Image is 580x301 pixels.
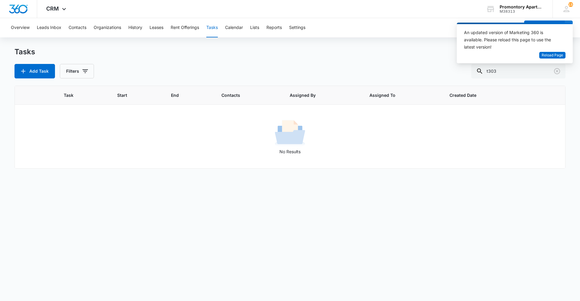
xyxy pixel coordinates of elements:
div: account id [500,9,544,14]
button: Add Contact [524,21,565,35]
button: Calendar [225,18,243,37]
button: Contacts [69,18,86,37]
p: No Results [15,148,565,155]
button: Clear [552,66,562,76]
button: History [128,18,142,37]
button: Leads Inbox [37,18,61,37]
span: Task [64,92,94,98]
span: Contacts [221,92,266,98]
button: Overview [11,18,30,37]
span: Start [117,92,148,98]
button: Rent Offerings [171,18,199,37]
span: End [171,92,198,98]
div: account name [500,5,544,9]
span: Created Date [449,92,507,98]
input: Search Tasks [471,64,565,78]
h1: Tasks [14,47,35,56]
button: Lists [250,18,259,37]
span: Assigned To [369,92,426,98]
button: Filters [60,64,94,78]
span: 133 [568,2,573,7]
div: notifications count [568,2,573,7]
button: Leases [150,18,163,37]
button: Tasks [206,18,218,37]
span: CRM [46,5,59,12]
div: An updated version of Marketing 360 is available. Please reload this page to use the latest version! [464,29,558,51]
button: Add Task [14,64,55,78]
span: Reload Page [542,52,563,58]
button: Organizations [94,18,121,37]
button: Reports [266,18,282,37]
span: Assigned By [290,92,346,98]
button: Reload Page [539,52,565,59]
img: No Results [275,118,305,148]
button: Settings [289,18,305,37]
